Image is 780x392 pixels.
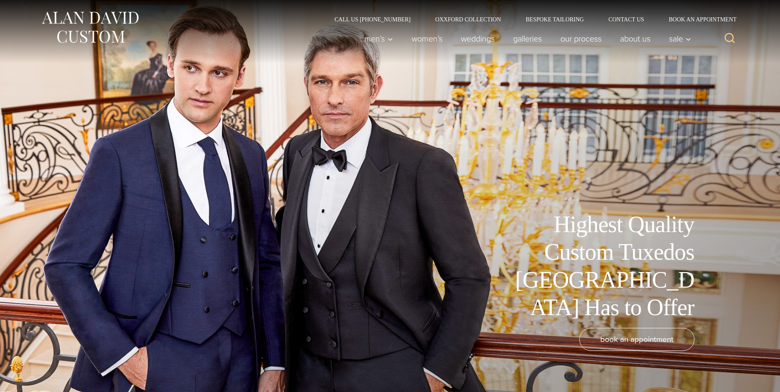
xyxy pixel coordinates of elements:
[551,30,611,47] a: Our Process
[423,16,513,22] a: Oxxford Collection
[504,30,551,47] a: Galleries
[41,9,139,46] img: Alan David Custom
[596,16,657,22] a: Contact Us
[720,29,740,48] button: View Search Form
[402,30,451,47] a: Women’s
[611,30,660,47] a: About Us
[513,16,596,22] a: Bespoke Tailoring
[669,35,691,43] span: Sale
[364,35,393,43] span: Men’s
[355,30,695,47] nav: Primary Navigation
[579,328,694,351] a: book an appointment
[600,333,674,345] span: book an appointment
[451,30,504,47] a: weddings
[322,16,740,22] nav: Secondary Navigation
[509,211,694,321] h1: Highest Quality Custom Tuxedos [GEOGRAPHIC_DATA] Has to Offer
[656,16,739,22] a: Book an Appointment
[322,16,423,22] a: Call Us [PHONE_NUMBER]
